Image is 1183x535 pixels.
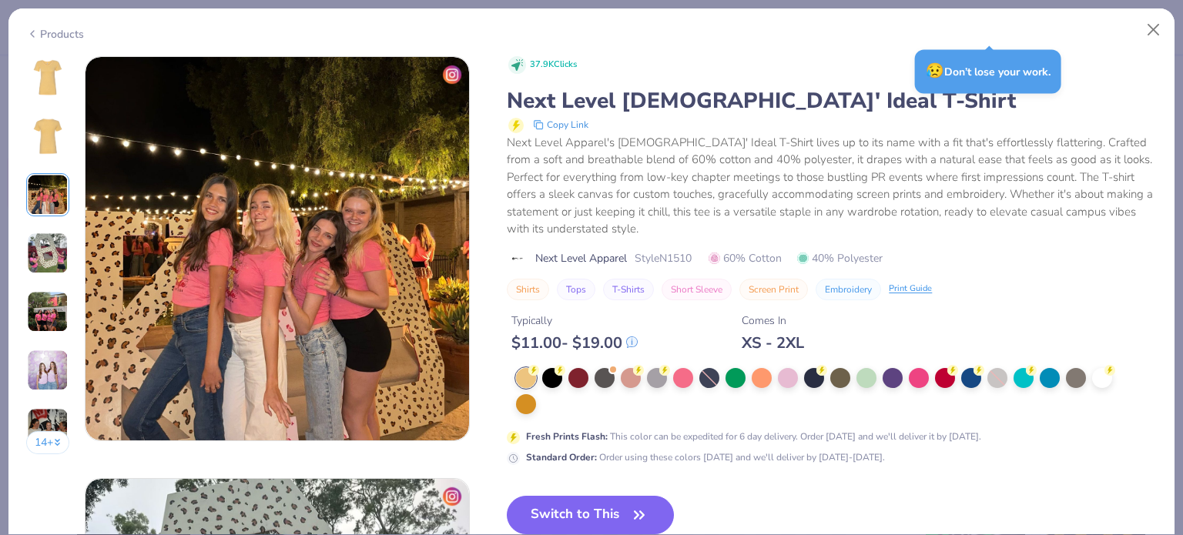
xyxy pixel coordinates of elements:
[511,313,638,329] div: Typically
[662,279,732,300] button: Short Sleeve
[443,65,461,84] img: insta-icon.png
[507,279,549,300] button: Shirts
[526,430,981,443] div: This color can be expedited for 6 day delivery. Order [DATE] and we'll deliver it by [DATE].
[526,451,597,463] strong: Standard Order :
[526,430,608,443] strong: Fresh Prints Flash :
[528,115,593,134] button: copy to clipboard
[889,283,932,296] div: Print Guide
[26,26,84,42] div: Products
[915,49,1061,93] div: Don’t lose your work.
[29,59,66,96] img: Front
[27,408,69,450] img: User generated content
[507,134,1157,238] div: Next Level Apparel's [DEMOGRAPHIC_DATA]' Ideal T-Shirt lives up to its name with a fit that's eff...
[742,333,804,353] div: XS - 2XL
[530,59,577,72] span: 37.9K Clicks
[443,487,461,506] img: insta-icon.png
[27,174,69,216] img: User generated content
[29,118,66,155] img: Back
[535,250,627,266] span: Next Level Apparel
[85,57,469,440] img: c2a9dc72-9f92-4e59-9eee-cba356aa7085
[739,279,808,300] button: Screen Print
[507,496,674,534] button: Switch to This
[511,333,638,353] div: $ 11.00 - $ 19.00
[926,61,944,81] span: 😥
[742,313,804,329] div: Comes In
[507,86,1157,115] div: Next Level [DEMOGRAPHIC_DATA]' Ideal T-Shirt
[27,349,69,391] img: User generated content
[1139,15,1168,45] button: Close
[26,431,70,454] button: 14+
[709,250,782,266] span: 60% Cotton
[635,250,692,266] span: Style N1510
[526,450,885,464] div: Order using these colors [DATE] and we'll deliver by [DATE]-[DATE].
[816,279,881,300] button: Embroidery
[27,232,69,274] img: User generated content
[797,250,883,266] span: 40% Polyester
[507,252,528,265] img: brand logo
[557,279,595,300] button: Tops
[27,291,69,333] img: User generated content
[603,279,654,300] button: T-Shirts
